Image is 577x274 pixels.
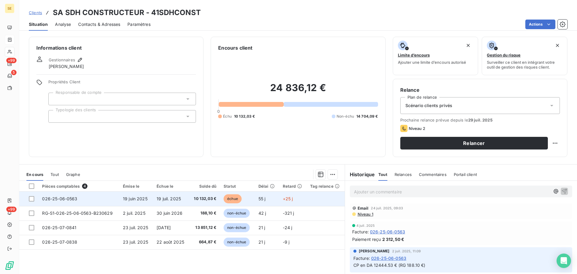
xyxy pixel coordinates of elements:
[78,21,120,27] span: Contacts & Adresses
[49,63,84,69] span: [PERSON_NAME]
[392,249,421,253] span: 2 juil. 2025, 11:09
[557,254,571,268] div: Open Intercom Messenger
[224,223,250,232] span: non-échue
[42,183,115,189] div: Pièces comptables
[193,184,217,189] div: Solde dû
[157,211,182,216] span: 30 juin 2026
[29,10,42,15] span: Clients
[217,109,220,114] span: 0
[26,172,43,177] span: En cours
[487,53,521,57] span: Gestion du risque
[82,183,87,189] span: 4
[345,171,375,178] h6: Historique
[283,196,293,201] span: +25 j
[258,211,266,216] span: 42 j
[42,211,112,216] span: RG-S1-026-25-06-0563-B230629
[193,210,217,216] span: 188,10 €
[258,239,265,245] span: 21 j
[371,255,406,261] span: 026-25-06-0563
[218,82,378,100] h2: 24 836,12 €
[358,206,369,211] span: Email
[395,172,412,177] span: Relances
[157,196,181,201] span: 19 juil. 2025
[525,20,555,29] button: Actions
[393,37,478,75] button: Limite d’encoursAjouter une limite d’encours autorisé
[223,114,232,119] span: Échu
[123,225,148,230] span: 23 juil. 2025
[50,172,59,177] span: Tout
[482,37,567,75] button: Gestion du risqueSurveiller ce client en intégrant votre outil de gestion des risques client.
[157,184,185,189] div: Échue le
[353,255,370,261] span: Facture :
[371,206,403,210] span: 24 juil. 2025, 09:03
[359,248,390,254] span: [PERSON_NAME]
[352,229,369,235] span: Facture :
[224,184,251,189] div: Statut
[55,21,71,27] span: Analyse
[36,44,196,51] h6: Informations client
[193,239,217,245] span: 664,87 €
[66,172,80,177] span: Graphe
[157,225,171,230] span: [DATE]
[49,57,75,62] span: Gestionnaires
[123,184,149,189] div: Émise le
[5,71,14,81] a: 5
[400,86,560,94] h6: Relance
[409,126,425,131] span: Niveau 2
[224,194,242,203] span: échue
[352,236,381,242] span: Paiement reçu
[53,114,58,119] input: Ajouter une valeur
[5,4,14,13] div: SE
[48,79,196,88] span: Propriétés Client
[29,10,42,16] a: Clients
[454,172,477,177] span: Portail client
[356,224,375,227] span: 4 juil. 2025
[42,225,76,230] span: 026-25-07-0841
[283,184,303,189] div: Retard
[157,239,184,245] span: 22 août 2025
[123,239,148,245] span: 23 juil. 2025
[468,118,493,122] span: 29 juil. 2025
[123,211,145,216] span: 2 juil. 2025
[5,261,14,270] img: Logo LeanPay
[398,53,430,57] span: Limite d’encours
[405,103,452,109] span: Scénario clients privés
[400,137,548,149] button: Relancer
[378,172,387,177] span: Tout
[11,70,17,75] span: 5
[398,60,466,65] span: Ajouter une limite d’encours autorisé
[234,114,255,119] span: 10 132,03 €
[283,211,294,216] span: -321 j
[357,212,373,217] span: Niveau 1
[193,196,217,202] span: 10 132,03 €
[6,207,17,212] span: +99
[6,58,17,63] span: +99
[218,44,252,51] h6: Encours client
[337,114,354,119] span: Non-échu
[258,196,266,201] span: 55 j
[224,238,250,247] span: non-échue
[487,60,562,69] span: Surveiller ce client en intégrant votre outil de gestion des risques client.
[5,59,14,69] a: +99
[353,263,426,268] span: CP en DA 12444.53 € (RG 188.10 €)
[224,209,250,218] span: non-échue
[53,7,201,18] h3: SA SDH CONSTRUCTEUR - 41SDHCONST
[53,96,58,102] input: Ajouter une valeur
[258,225,265,230] span: 21 j
[283,225,292,230] span: -24 j
[258,184,276,189] div: Délai
[370,229,405,235] span: 026-25-06-0563
[400,118,560,122] span: Prochaine relance prévue depuis le
[356,114,378,119] span: 14 704,09 €
[283,239,290,245] span: -9 j
[310,184,341,189] div: Tag relance
[419,172,447,177] span: Commentaires
[42,196,77,201] span: 026-25-06-0563
[123,196,148,201] span: 19 juin 2025
[127,21,151,27] span: Paramètres
[193,225,217,231] span: 13 851,12 €
[382,236,405,242] span: 2 312,50 €
[29,21,48,27] span: Situation
[42,239,77,245] span: 026-25-07-0838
